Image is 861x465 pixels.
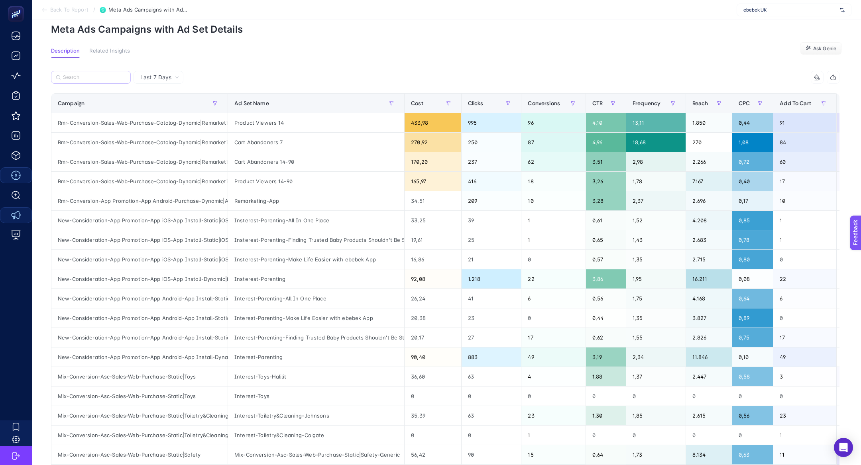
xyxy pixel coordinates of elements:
[521,445,585,464] div: 15
[692,100,708,106] span: Reach
[405,426,461,445] div: 0
[521,250,585,269] div: 0
[626,230,686,249] div: 1,43
[780,100,811,106] span: Add To Cart
[51,289,228,308] div: New-Consideration-App Promotion-App Android-App Install-Static|Android App Installs
[521,406,585,425] div: 23
[462,328,521,347] div: 27
[405,172,461,191] div: 165,97
[462,269,521,288] div: 1.218
[228,445,404,464] div: Mix-Conversion-Asc-Sales-Web-Purchase-Static|Safety-Generic
[228,406,404,425] div: Interest-Toiletry&Cleaning-Johnsons
[686,406,732,425] div: 2.615
[773,367,836,386] div: 3
[743,7,837,13] span: ebebek UK
[528,100,560,106] span: Conversions
[51,230,228,249] div: New-Consideration-App Promotion-App iOS-App Install-Static|iOS 14+ App Installs
[51,113,228,132] div: Rmr-Conversion-Sales-Web-Purchase-Catalog-Dynamic|Remarketing
[411,100,423,106] span: Cost
[521,269,585,288] div: 22
[800,42,842,55] button: Ask Genie
[51,367,228,386] div: Mix-Conversion-Asc-Sales-Web-Purchase-Static|Toys
[586,347,626,367] div: 3,19
[586,387,626,406] div: 0
[462,367,521,386] div: 63
[732,191,773,210] div: 0,17
[586,426,626,445] div: 0
[51,24,842,35] p: Meta Ads Campaigns with Ad Set Details
[462,152,521,171] div: 237
[5,2,30,9] span: Feedback
[732,133,773,152] div: 1,08
[732,445,773,464] div: 0,63
[228,387,404,406] div: Interest-Toys
[462,347,521,367] div: 883
[840,6,845,14] img: svg%3e
[686,191,732,210] div: 2.696
[462,133,521,152] div: 250
[405,211,461,230] div: 33,25
[36,47,108,56] span: Tell us what you think
[462,113,521,132] div: 995
[686,426,732,445] div: 0
[462,387,521,406] div: 0
[773,347,836,367] div: 49
[626,191,686,210] div: 2,37
[462,289,521,308] div: 41
[462,230,521,249] div: 25
[626,406,686,425] div: 1,85
[732,426,773,445] div: 0
[521,230,585,249] div: 1
[35,133,98,141] span: I don't like something
[586,308,626,328] div: 0,44
[228,172,404,191] div: Product Viewers 14-90
[732,387,773,406] div: 0
[25,92,119,99] span: What kind of feedback do you have?
[51,48,80,54] span: Description
[51,406,228,425] div: Mix-Conversion-Asc-Sales-Web-Purchase-Static|Toiletry&Cleaning
[228,211,404,230] div: Insterest-Parenting-All In One Place
[686,347,732,367] div: 11.846
[51,48,80,58] button: Description
[773,308,836,328] div: 0
[626,133,686,152] div: 18,68
[405,347,461,367] div: 90,40
[228,347,404,367] div: Interest-Parenting
[72,59,100,65] a: Contact us
[51,191,228,210] div: Rmr-Conversion-App Promotion-App Android-Purchase-Dynamic|Android App Engagement
[633,100,660,106] span: Frequency
[108,7,188,13] span: Meta Ads Campaigns with Ad Set Details
[586,269,626,288] div: 3,86
[834,438,853,457] div: Open Intercom Messenger
[462,172,521,191] div: 416
[51,133,228,152] div: Rmr-Conversion-Sales-Web-Purchase-Catalog-Dynamic|Remarketing
[35,113,82,121] span: I like something
[686,269,732,288] div: 16.211
[626,250,686,269] div: 1,35
[462,308,521,328] div: 23
[405,191,461,210] div: 34,51
[521,152,585,171] div: 62
[51,269,228,288] div: New-Consideration-App Promotion-App iOS-App Install-Dynamic|iOS 14+ App Installs
[686,308,732,328] div: 3.827
[405,113,461,132] div: 433,98
[228,230,404,249] div: Insterest-Parenting-Finding Trusted Baby Products Shouldn't Be Stressful
[228,250,404,269] div: Insterest-Parenting-Make Life Easier with ebebek App
[468,100,484,106] span: Clicks
[228,133,404,152] div: Cart Abandoners 7
[51,347,228,367] div: New-Consideration-App Promotion-App Android-App Install-Dynamic|Android App Installs
[773,269,836,288] div: 22
[521,328,585,347] div: 17
[228,308,404,328] div: Interest-Parenting-Make Life Easier with ebebek App
[773,445,836,464] div: 11
[89,48,130,54] span: Related Insights
[773,191,836,210] div: 10
[626,269,686,288] div: 1,95
[626,426,686,445] div: 0
[626,367,686,386] div: 1,37
[586,406,626,425] div: 1,30
[405,230,461,249] div: 19,61
[739,100,750,106] span: CPC
[773,172,836,191] div: 17
[521,133,585,152] div: 87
